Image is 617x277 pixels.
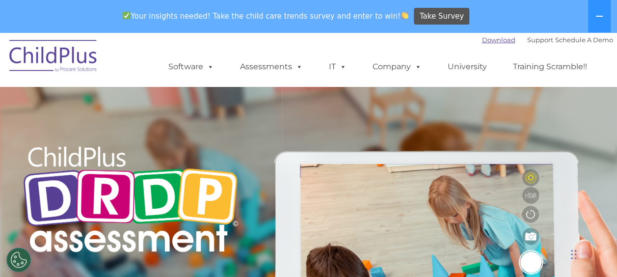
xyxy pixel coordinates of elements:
img: 👏 [401,12,408,19]
button: Cookies Settings [6,248,31,272]
img: Copyright - DRDP Logo Light [19,133,242,269]
img: ✅ [123,12,130,19]
a: Software [159,57,224,77]
div: Drag [571,240,577,269]
a: Take Survey [414,8,469,25]
span: Your insights needed! Take the child care trends survey and enter to win! [119,6,413,26]
a: Download [482,36,515,44]
a: IT [319,57,356,77]
a: Company [363,57,431,77]
font: | [482,36,613,44]
a: University [438,57,497,77]
a: Assessments [230,57,313,77]
a: Training Scramble!! [503,57,597,77]
iframe: Chat Widget [456,171,617,277]
a: Schedule A Demo [555,36,613,44]
a: Support [527,36,553,44]
span: Take Survey [420,8,464,25]
img: ChildPlus by Procare Solutions [4,33,103,82]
